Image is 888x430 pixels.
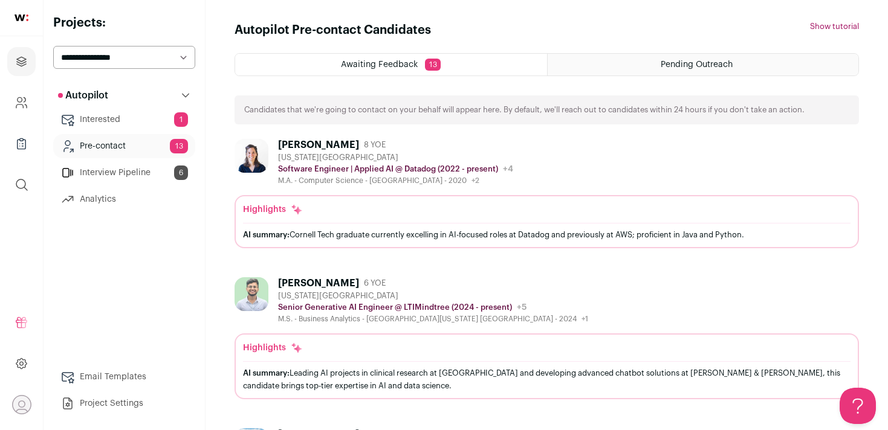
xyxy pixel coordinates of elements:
[170,139,188,153] span: 13
[7,88,36,117] a: Company and ATS Settings
[425,59,441,71] span: 13
[278,153,513,162] div: [US_STATE][GEOGRAPHIC_DATA]
[235,95,859,124] div: Candidates that we're going to contact on your behalf will appear here. By default, we'll reach o...
[7,129,36,158] a: Company Lists
[235,277,859,399] a: [PERSON_NAME] 6 YOE [US_STATE][GEOGRAPHIC_DATA] Senior Generative AI Engineer @ LTIMindtree (2024...
[235,139,859,248] a: [PERSON_NAME] 8 YOE [US_STATE][GEOGRAPHIC_DATA] Software Engineer | Applied AI @ Datadog (2022 - ...
[278,314,588,324] div: M.S. - Business Analytics - [GEOGRAPHIC_DATA][US_STATE] [GEOGRAPHIC_DATA] - 2024
[235,22,431,39] h1: Autopilot Pre-contact Candidates
[58,88,108,103] p: Autopilot
[53,161,195,185] a: Interview Pipeline6
[53,187,195,211] a: Analytics
[235,277,268,311] img: 75cb8c5ef8b4207f89ffd46f480defd84224e20d50027170722067de8ab45b1b
[174,165,188,180] span: 6
[7,47,36,76] a: Projects
[278,176,513,185] div: M.A. - Computer Science - [GEOGRAPHIC_DATA] - 2020
[364,140,386,150] span: 8 YOE
[174,112,188,127] span: 1
[53,365,195,389] a: Email Templates
[243,342,303,354] div: Highlights
[278,291,588,301] div: [US_STATE][GEOGRAPHIC_DATA]
[840,388,876,424] iframe: Help Scout Beacon - Open
[341,60,418,69] span: Awaiting Feedback
[278,164,498,174] p: Software Engineer | Applied AI @ Datadog (2022 - present)
[243,228,851,241] div: Cornell Tech graduate currently excelling in AI-focused roles at Datadog and previously at AWS; p...
[12,395,31,414] button: Open dropdown
[243,231,290,239] span: AI summary:
[278,139,359,151] div: [PERSON_NAME]
[53,83,195,107] button: Autopilot
[53,134,195,158] a: Pre-contact13
[53,391,195,416] a: Project Settings
[364,278,386,288] span: 6 YOE
[235,139,268,173] img: b69a90732a8da8794dd2a095c5c82819e3a0cee2484bb94b9eec7b79dcfc306c.jpg
[661,60,733,69] span: Pending Outreach
[517,303,527,312] span: +5
[472,177,479,184] span: +2
[278,303,512,312] p: Senior Generative AI Engineer @ LTIMindtree (2024 - present)
[548,54,859,75] a: Pending Outreach
[503,165,513,173] span: +4
[15,14,28,21] img: wellfound-shorthand-0d5821cbd27db2630d0214b213865d53afaa358527fdda9d0ea32b1df1b89c2c.svg
[53,14,195,31] h2: Projects:
[53,107,195,132] a: Interested1
[243,367,851,392] div: Leading AI projects in clinical research at [GEOGRAPHIC_DATA] and developing advanced chatbot sol...
[243,369,290,377] span: AI summary:
[810,22,859,31] button: Show tutorial
[243,204,303,216] div: Highlights
[582,315,588,322] span: +1
[278,277,359,289] div: [PERSON_NAME]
